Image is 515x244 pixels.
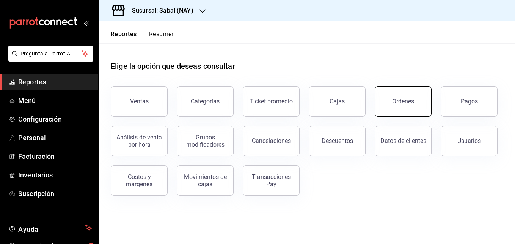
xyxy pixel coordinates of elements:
div: Pagos [461,98,478,105]
span: Reportes [18,77,92,87]
span: Personal [18,133,92,143]
span: Ayuda [18,223,82,233]
div: Análisis de venta por hora [116,134,163,148]
div: Transacciones Pay [248,173,295,188]
div: Ticket promedio [250,98,293,105]
button: Usuarios [441,126,498,156]
button: Pagos [441,86,498,117]
h1: Elige la opción que deseas consultar [111,60,235,72]
div: Grupos modificadores [182,134,229,148]
button: Costos y márgenes [111,165,168,196]
div: Categorías [191,98,220,105]
span: Facturación [18,151,92,162]
div: Costos y márgenes [116,173,163,188]
button: Grupos modificadores [177,126,234,156]
div: Descuentos [322,137,353,144]
div: Cajas [330,97,345,106]
button: Análisis de venta por hora [111,126,168,156]
div: Datos de clientes [380,137,426,144]
button: Datos de clientes [375,126,432,156]
button: Órdenes [375,86,432,117]
span: Menú [18,95,92,106]
div: Ventas [130,98,149,105]
h3: Sucursal: Sabal (NAY) [126,6,193,15]
span: Configuración [18,114,92,124]
div: Órdenes [392,98,414,105]
span: Suscripción [18,189,92,199]
div: Movimientos de cajas [182,173,229,188]
button: Ticket promedio [243,86,300,117]
button: Pregunta a Parrot AI [8,46,93,62]
button: open_drawer_menu [83,20,89,26]
button: Transacciones Pay [243,165,300,196]
button: Movimientos de cajas [177,165,234,196]
a: Cajas [309,86,366,117]
span: Pregunta a Parrot AI [20,50,82,58]
div: navigation tabs [111,30,175,43]
button: Cancelaciones [243,126,300,156]
button: Reportes [111,30,137,43]
button: Categorías [177,86,234,117]
button: Resumen [149,30,175,43]
span: Inventarios [18,170,92,180]
div: Usuarios [457,137,481,144]
button: Descuentos [309,126,366,156]
button: Ventas [111,86,168,117]
a: Pregunta a Parrot AI [5,55,93,63]
div: Cancelaciones [252,137,291,144]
